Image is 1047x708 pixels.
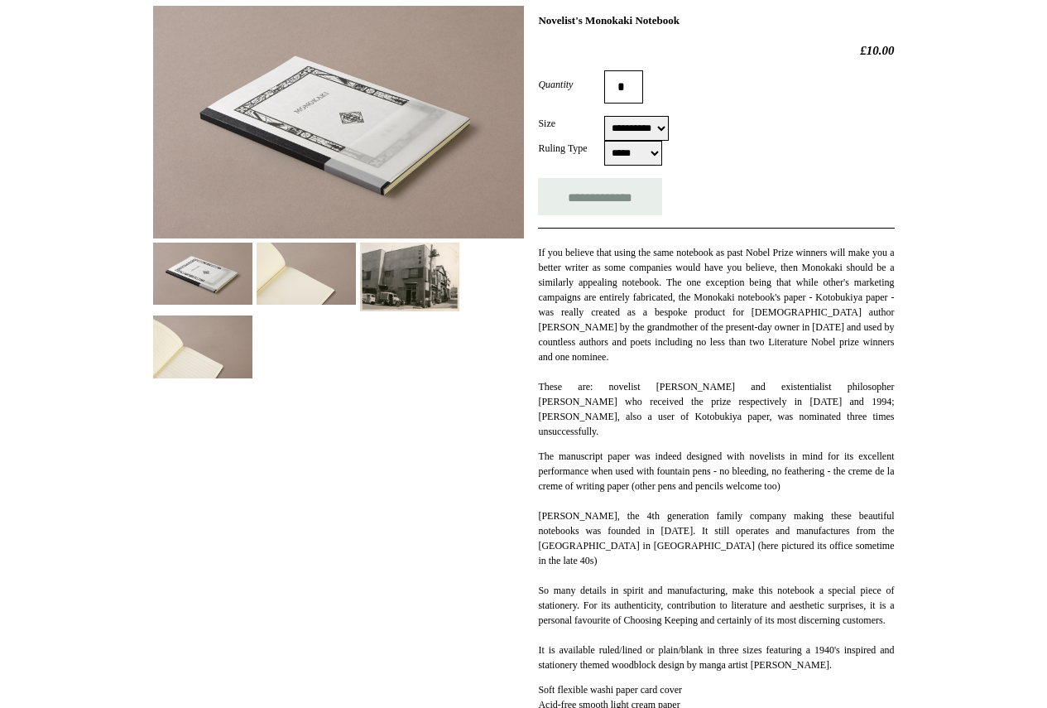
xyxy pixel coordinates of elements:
label: Size [538,116,604,131]
span: Soft flexible washi paper card cover [538,684,682,696]
label: Quantity [538,77,604,92]
img: Novelist's Monokaki Notebook [153,243,252,305]
img: Novelist's Monokaki Notebook [153,6,524,238]
label: Ruling Type [538,141,604,156]
p: The manuscript paper was indeed designed with novelists in mind for its excellent performance whe... [538,449,894,672]
h2: £10.00 [538,43,894,58]
p: If you believe that using the same notebook as past Nobel Prize winners will make you a better wr... [538,245,894,439]
img: Novelist's Monokaki Notebook [257,243,356,305]
img: Novelist's Monokaki Notebook [360,243,459,312]
h1: Novelist's Monokaki Notebook [538,14,894,27]
img: Novelist's Monokaki Notebook [153,315,252,378]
